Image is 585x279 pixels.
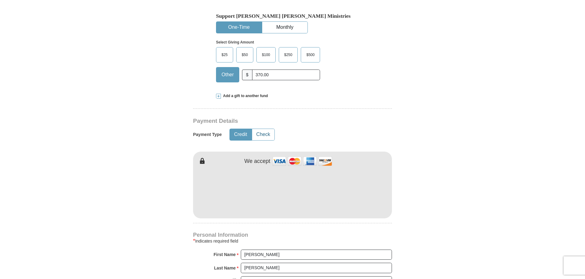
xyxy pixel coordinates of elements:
[193,232,392,237] h4: Personal Information
[216,22,262,33] button: One-Time
[221,93,268,99] span: Add a gift to another fund
[216,13,369,19] h5: Support [PERSON_NAME] [PERSON_NAME] Ministries
[193,118,349,125] h3: Payment Details
[252,129,274,140] button: Check
[303,50,318,59] span: $500
[259,50,273,59] span: $100
[281,50,296,59] span: $250
[242,70,252,80] span: $
[272,155,333,168] img: credit cards accepted
[214,250,236,259] strong: First Name
[252,70,320,80] input: Other Amount
[214,264,236,272] strong: Last Name
[244,158,270,165] h4: We accept
[230,129,252,140] button: Credit
[218,70,237,79] span: Other
[193,132,222,137] h5: Payment Type
[218,50,231,59] span: $25
[216,40,254,44] strong: Select Giving Amount
[262,22,307,33] button: Monthly
[193,237,392,245] div: Indicates required field
[239,50,251,59] span: $50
